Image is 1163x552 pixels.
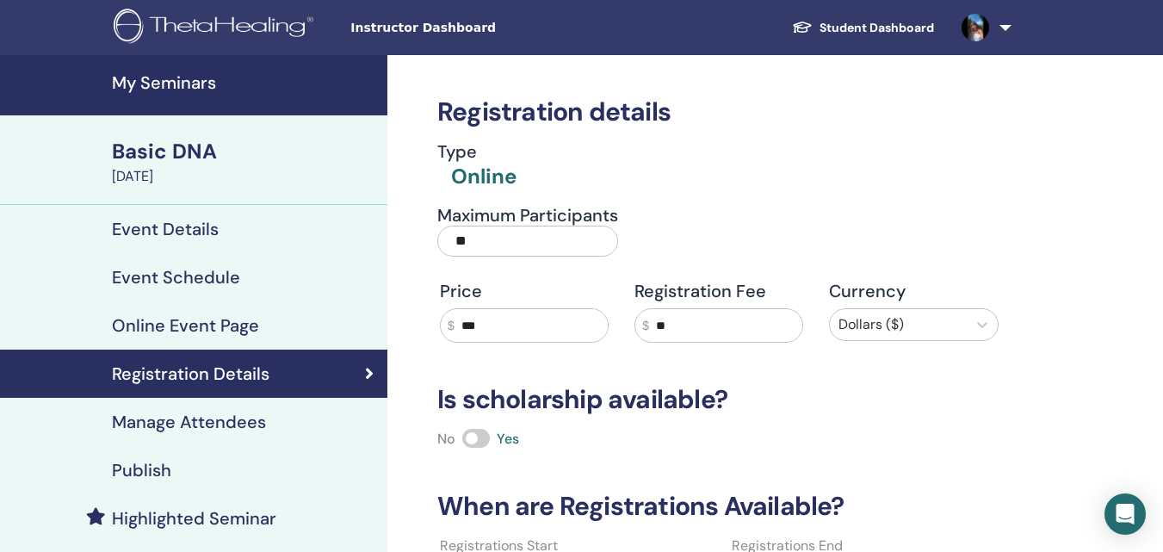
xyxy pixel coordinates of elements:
[112,267,240,288] h4: Event Schedule
[112,315,259,336] h4: Online Event Page
[427,384,1011,415] h3: Is scholarship available?
[112,412,266,432] h4: Manage Attendees
[112,72,377,93] h4: My Seminars
[634,281,803,301] h4: Registration Fee
[778,12,948,44] a: Student Dashboard
[437,430,455,448] span: No
[102,137,387,187] a: Basic DNA[DATE]
[448,317,455,335] span: $
[437,205,618,226] h4: Maximum Participants
[829,281,998,301] h4: Currency
[440,281,609,301] h4: Price
[451,162,517,191] div: Online
[427,491,1011,522] h3: When are Registrations Available?
[112,508,276,529] h4: Highlighted Seminar
[437,141,517,162] h4: Type
[437,226,618,257] input: Maximum Participants
[642,317,649,335] span: $
[112,166,377,187] div: [DATE]
[497,430,519,448] span: Yes
[112,219,219,239] h4: Event Details
[112,460,171,481] h4: Publish
[112,363,269,384] h4: Registration Details
[792,20,813,34] img: graduation-cap-white.svg
[962,14,989,41] img: default.jpg
[112,137,377,166] div: Basic DNA
[350,19,609,37] span: Instructor Dashboard
[114,9,319,47] img: logo.png
[427,96,1011,127] h3: Registration details
[1104,493,1146,535] div: Open Intercom Messenger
